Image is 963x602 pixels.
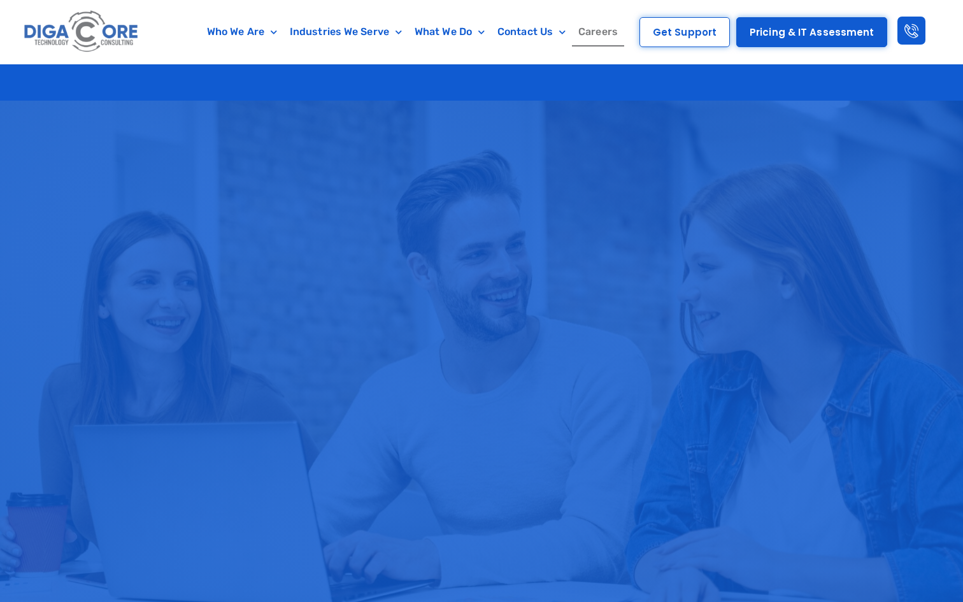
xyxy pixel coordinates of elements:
[201,17,283,47] a: Who We Are
[639,17,730,47] a: Get Support
[736,17,887,47] a: Pricing & IT Assessment
[491,17,572,47] a: Contact Us
[21,6,143,57] img: Digacore logo 1
[750,27,874,37] span: Pricing & IT Assessment
[408,17,491,47] a: What We Do
[194,17,632,47] nav: Menu
[283,17,408,47] a: Industries We Serve
[572,17,624,47] a: Careers
[653,27,717,37] span: Get Support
